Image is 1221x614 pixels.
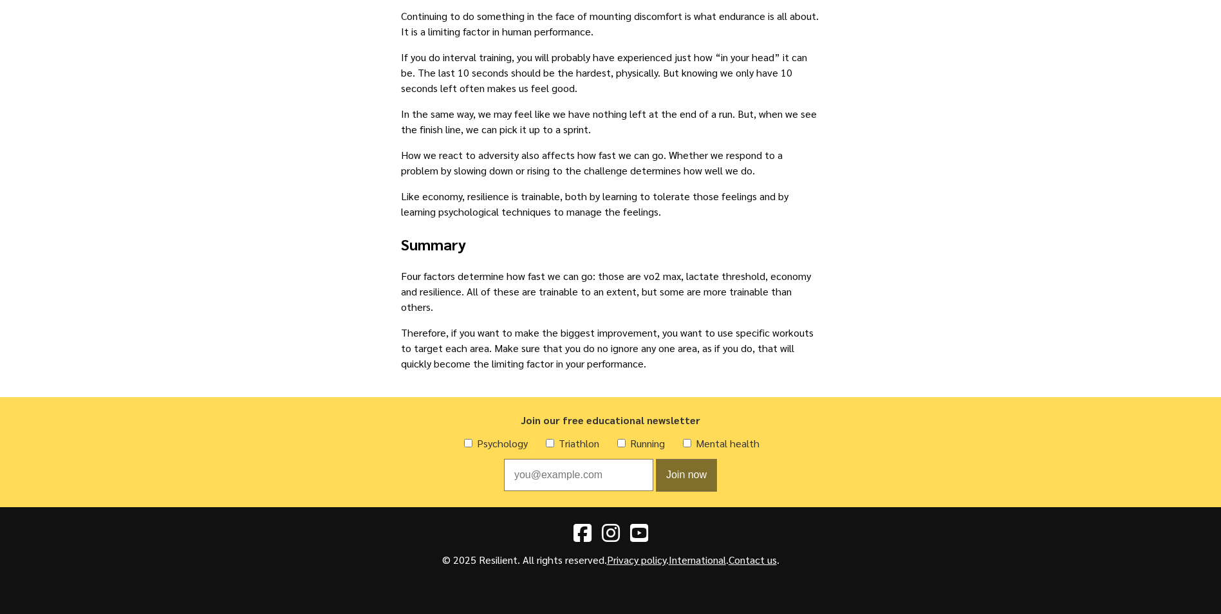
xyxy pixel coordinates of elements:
[401,106,821,137] p: In the same way, we may feel like we have nothing left at the end of a run. But, when we see the ...
[521,413,700,427] span: Join our free educational newsletter
[401,232,821,256] h2: Summary
[602,530,620,543] a: Instagram
[401,189,821,219] p: Like economy, resilience is trainable, both by learning to tolerate those feelings and by learnin...
[504,459,653,491] input: Email address
[630,436,665,450] label: Running
[401,50,821,96] p: If you do interval training, you will probably have experienced just how “in your head” it can be...
[401,147,821,178] p: How we react to adversity also affects how fast we can go. Whether we respond to a problem by slo...
[477,436,528,450] label: Psychology
[607,553,666,566] a: Privacy policy
[401,8,821,39] p: Continuing to do something in the face of mounting discomfort is what endurance is all about. It ...
[630,530,648,543] a: YouTube
[401,268,821,315] p: Four factors determine how fast we can go: those are vo2 max, lactate threshold, economy and resi...
[696,436,760,450] label: Mental health
[559,436,599,450] label: Triathlon
[401,325,821,371] p: Therefore, if you want to make the biggest improvement, you want to use specific workouts to targ...
[656,459,717,492] button: Join now
[669,553,726,566] a: International
[573,530,592,543] a: Facebook
[729,553,777,566] a: Contact us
